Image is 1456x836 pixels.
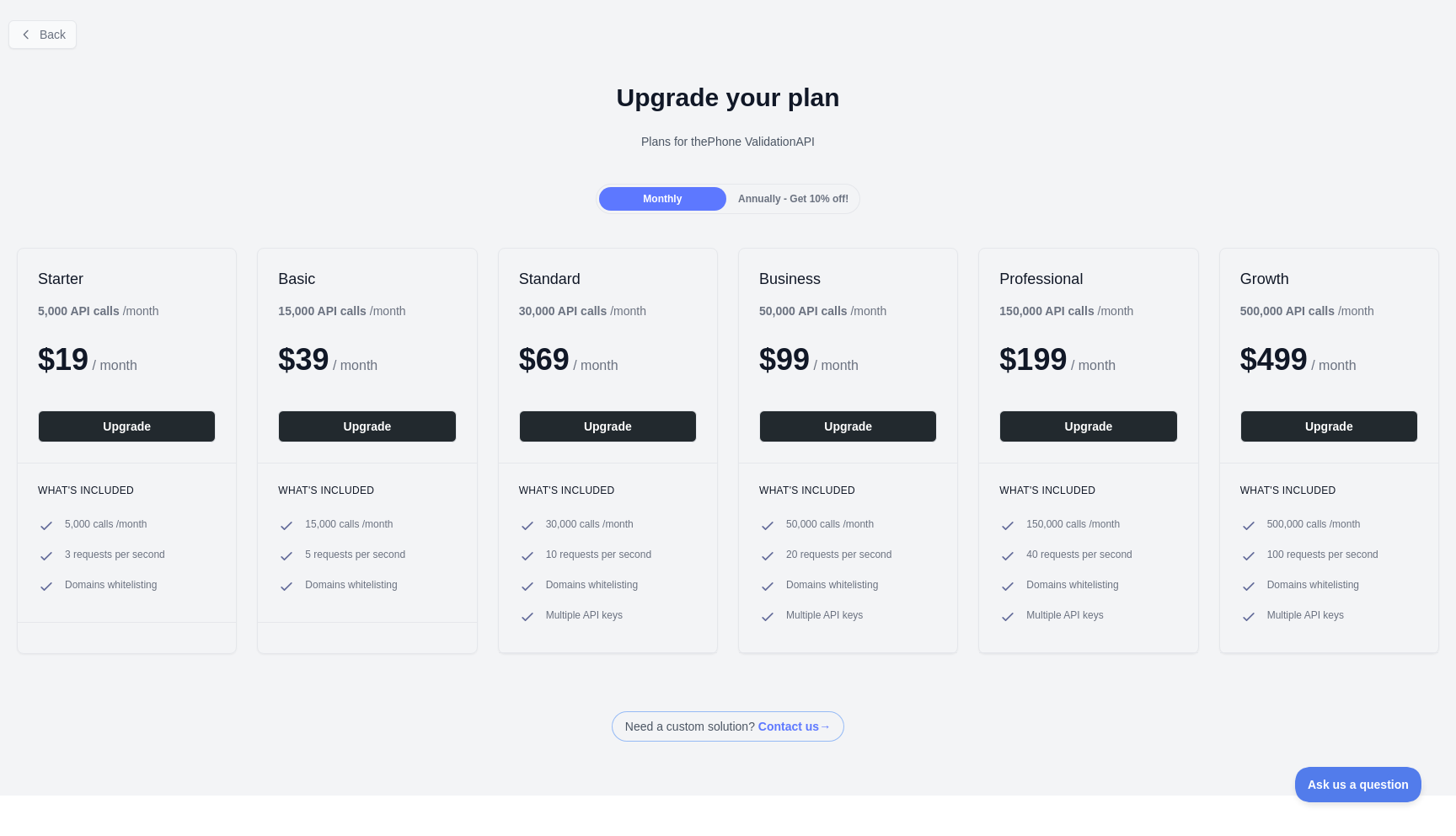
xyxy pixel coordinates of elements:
h2: Business [759,269,937,289]
iframe: Toggle Customer Support [1295,767,1422,802]
b: 50,000 API calls [759,304,848,318]
span: $ 99 [759,342,810,377]
div: / month [519,303,646,319]
span: $ 199 [999,342,1067,377]
div: / month [999,303,1133,319]
h2: Standard [519,269,697,289]
div: / month [759,303,886,319]
b: 150,000 API calls [999,304,1094,318]
b: 30,000 API calls [519,304,608,318]
span: $ 69 [519,342,570,377]
h2: Professional [999,269,1177,289]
